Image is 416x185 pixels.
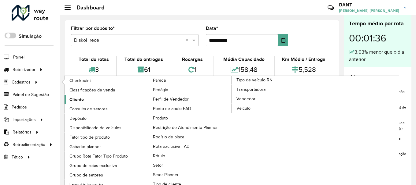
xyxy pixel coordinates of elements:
div: 1 [173,63,212,76]
span: Gabarito planner [69,144,101,150]
span: Cadastros [12,79,31,85]
h2: Dashboard [71,4,105,11]
span: Vendedor [236,96,255,102]
div: 00:01:36 [349,28,407,48]
span: Roteirizador [13,66,35,73]
a: Setor Planner [148,170,232,179]
div: 3 [72,63,115,76]
label: Filtrar por depósito [71,25,115,32]
span: Veículo [236,105,251,112]
a: Veículo [232,104,315,113]
label: Data [206,25,218,32]
span: Pedidos [12,104,27,110]
a: Perfil de Vendedor [148,94,232,104]
a: Transportadora [232,85,315,94]
a: Gabarito planner [65,142,148,151]
div: 61 [118,63,169,76]
a: Ponto de apoio FAD [148,104,232,113]
a: Checkpoint [65,76,148,85]
span: Tipo de veículo RN [236,77,273,83]
a: Fator tipo de produto [65,133,148,142]
span: Depósito [69,115,87,122]
span: Rótulo [153,153,165,159]
span: Painel [13,54,24,60]
span: Transportadora [236,86,266,93]
span: Tático [12,154,23,160]
span: [PERSON_NAME] [PERSON_NAME] [339,8,399,13]
span: Consulta de setores [69,106,108,112]
span: Setor Planner [153,172,179,178]
span: Parada [153,77,166,84]
span: Cliente [69,96,84,103]
a: Vendedor [232,94,315,103]
span: Painel de Sugestão [13,91,49,98]
label: Simulação [19,33,42,40]
a: Cliente [65,95,148,104]
a: Rodízio de placa [148,132,232,141]
span: Pedágio [153,87,168,93]
span: Fator tipo de produto [69,134,110,141]
a: Grupo de rotas exclusiva [65,161,148,170]
a: Produto [148,113,232,123]
div: 3,03% menor que o dia anterior [349,48,407,63]
a: Depósito [65,114,148,123]
span: Produto [153,115,168,121]
a: Grupo Rota Fator Tipo Produto [65,151,148,161]
a: Pedágio [148,85,232,94]
h4: Alertas [349,73,407,82]
button: Choose Date [278,34,288,46]
div: Total de rotas [72,56,115,63]
a: Restrição de Atendimento Planner [148,123,232,132]
a: Grupo de setores [65,170,148,180]
span: Checkpoint [69,77,91,84]
div: Total de entregas [118,56,169,63]
span: Importações [13,116,36,123]
span: Rodízio de placa [153,134,184,140]
span: Rota exclusiva FAD [153,143,190,150]
div: 158,48 [216,63,272,76]
span: Disponibilidade de veículos [69,125,121,131]
h3: DANT [339,2,399,8]
div: Recargas [173,56,212,63]
span: Grupo de rotas exclusiva [69,162,117,169]
span: Restrição de Atendimento Planner [153,124,218,131]
a: Disponibilidade de veículos [65,123,148,132]
div: Média Capacidade [216,56,272,63]
span: Retroalimentação [13,141,45,148]
a: Rótulo [148,151,232,160]
span: Relatórios [13,129,32,135]
div: Km Médio / Entrega [276,56,332,63]
span: Clear all [186,37,191,44]
div: Tempo médio por rota [349,20,407,28]
span: Ponto de apoio FAD [153,105,191,112]
a: Setor [148,161,232,170]
span: Grupo de setores [69,172,103,178]
a: Contato Rápido [324,1,337,14]
div: 5,528 [276,63,332,76]
a: Rota exclusiva FAD [148,142,232,151]
a: Consulta de setores [65,104,148,113]
span: Classificações de venda [69,87,115,93]
span: Perfil de Vendedor [153,96,189,102]
span: Setor [153,162,163,169]
a: Classificações de venda [65,85,148,94]
span: Grupo Rota Fator Tipo Produto [69,153,128,159]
